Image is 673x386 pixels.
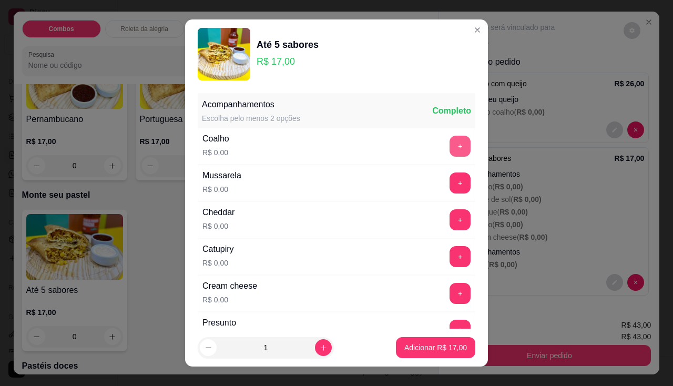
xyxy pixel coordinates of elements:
div: Presunto [202,317,236,329]
p: R$ 17,00 [257,54,319,69]
p: R$ 0,00 [202,184,241,195]
img: product-image [198,28,250,80]
p: R$ 0,00 [202,258,234,268]
div: Até 5 sabores [257,37,319,52]
button: Adicionar R$ 17,00 [396,337,475,358]
button: add [450,246,471,267]
button: add [450,283,471,304]
div: Coalho [202,133,229,145]
button: add [450,320,471,341]
p: R$ 0,00 [202,221,234,231]
button: decrease-product-quantity [200,339,217,356]
div: Cream cheese [202,280,257,292]
div: Catupiry [202,243,234,256]
div: Acompanhamentos [202,98,300,111]
p: R$ 0,00 [202,294,257,305]
div: Completo [432,105,471,117]
p: R$ 0,00 [202,147,229,158]
div: Escolha pelo menos 2 opções [202,113,300,124]
div: Cheddar [202,206,234,219]
button: add [450,136,471,157]
button: Close [469,22,486,38]
button: add [450,209,471,230]
p: Adicionar R$ 17,00 [404,342,467,353]
button: add [450,172,471,194]
div: Mussarela [202,169,241,182]
button: increase-product-quantity [315,339,332,356]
